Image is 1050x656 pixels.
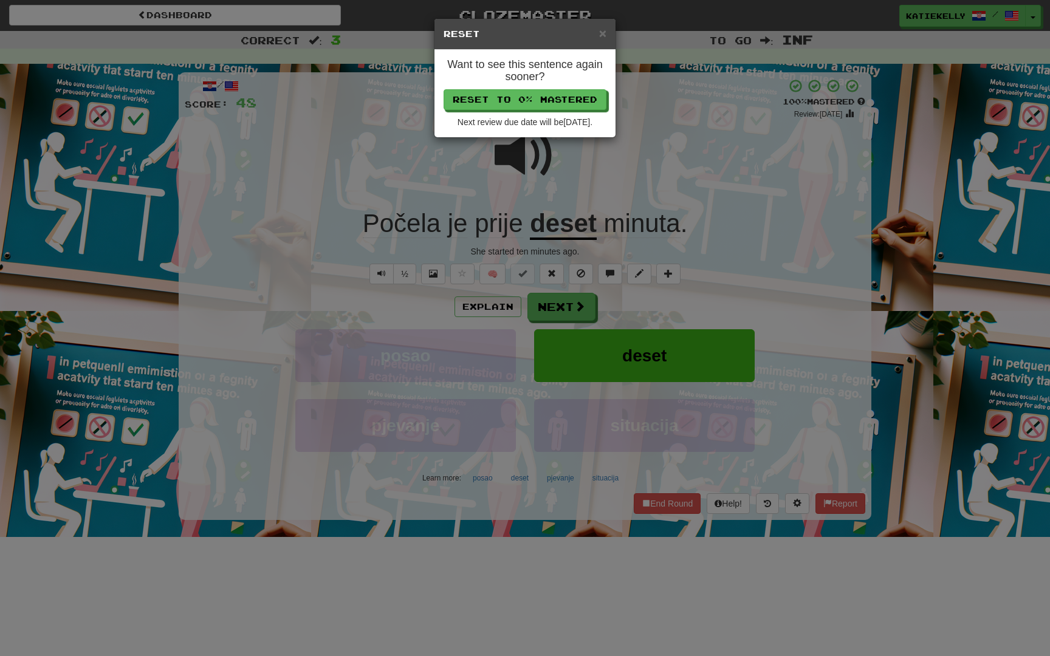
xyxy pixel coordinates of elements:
h5: Reset [444,28,606,40]
button: Close [599,27,606,39]
h4: Want to see this sentence again sooner? [444,59,606,83]
div: Next review due date will be [DATE] . [444,116,606,128]
span: × [599,26,606,40]
button: Reset to 0% Mastered [444,89,606,110]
